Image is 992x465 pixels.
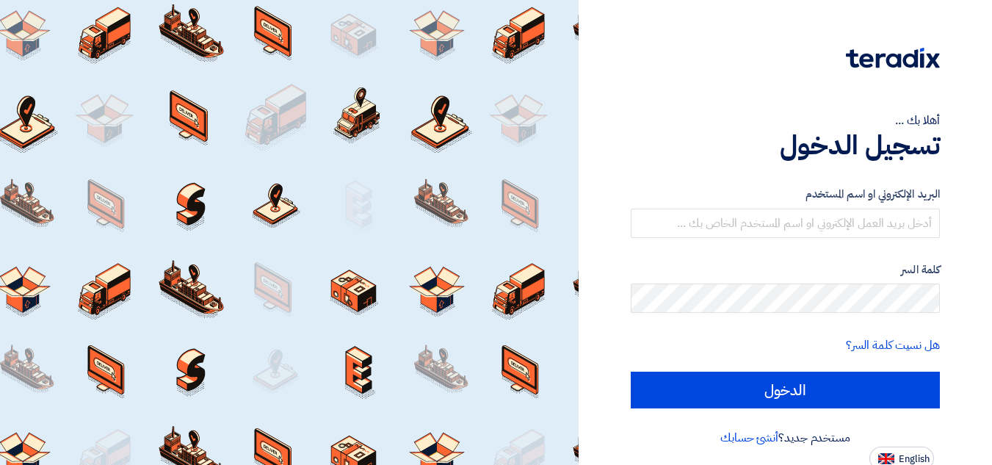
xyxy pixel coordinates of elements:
[631,429,940,447] div: مستخدم جديد؟
[631,372,940,408] input: الدخول
[899,454,930,464] span: English
[631,186,940,203] label: البريد الإلكتروني او اسم المستخدم
[631,112,940,129] div: أهلا بك ...
[631,262,940,278] label: كلمة السر
[631,129,940,162] h1: تسجيل الدخول
[846,336,940,354] a: هل نسيت كلمة السر؟
[846,48,940,68] img: Teradix logo
[878,453,894,464] img: en-US.png
[631,209,940,238] input: أدخل بريد العمل الإلكتروني او اسم المستخدم الخاص بك ...
[720,429,778,447] a: أنشئ حسابك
